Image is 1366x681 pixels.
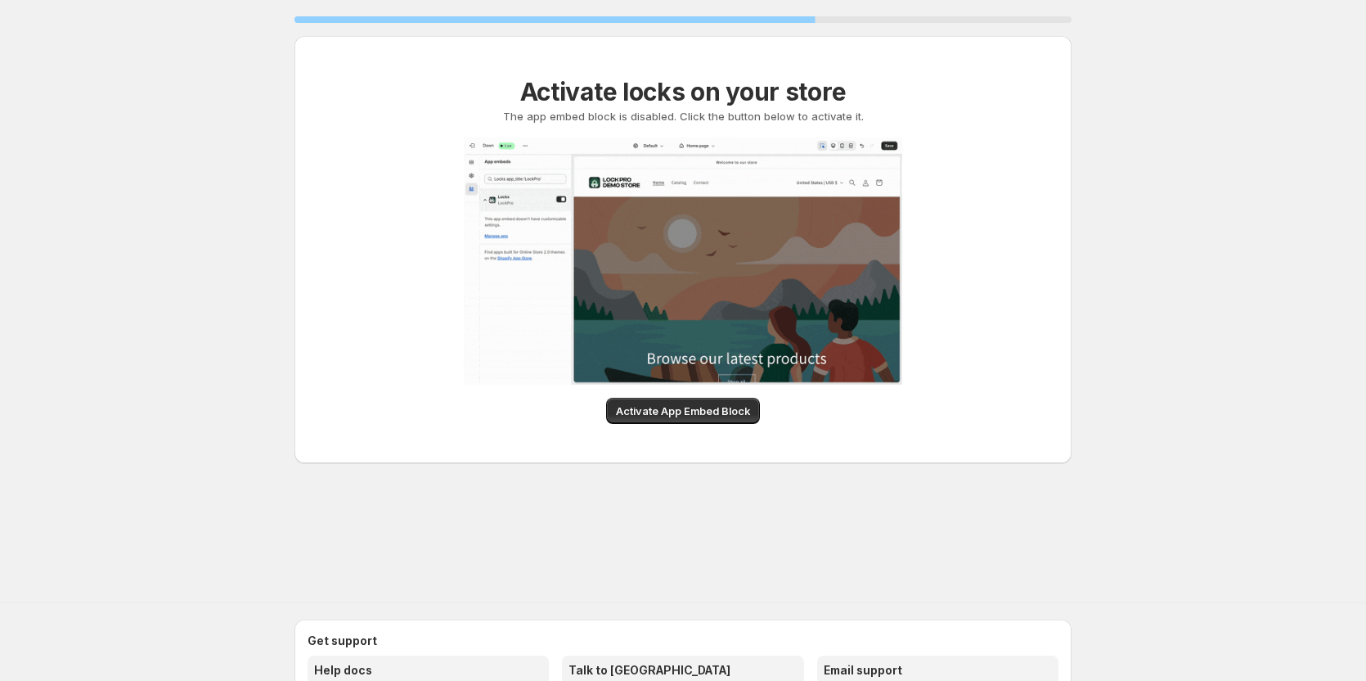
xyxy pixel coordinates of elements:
[824,662,1052,679] h3: Email support
[464,75,902,108] h2: Activate locks on your store
[606,398,760,424] button: Activate App Embed Block
[568,662,797,679] h3: Talk to [GEOGRAPHIC_DATA]
[464,138,902,385] img: App Embed Block Activation
[308,633,1058,649] h2: Get support
[616,403,750,419] span: Activate App Embed Block
[314,662,542,679] h3: Help docs
[464,108,902,124] p: The app embed block is disabled. Click the button below to activate it.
